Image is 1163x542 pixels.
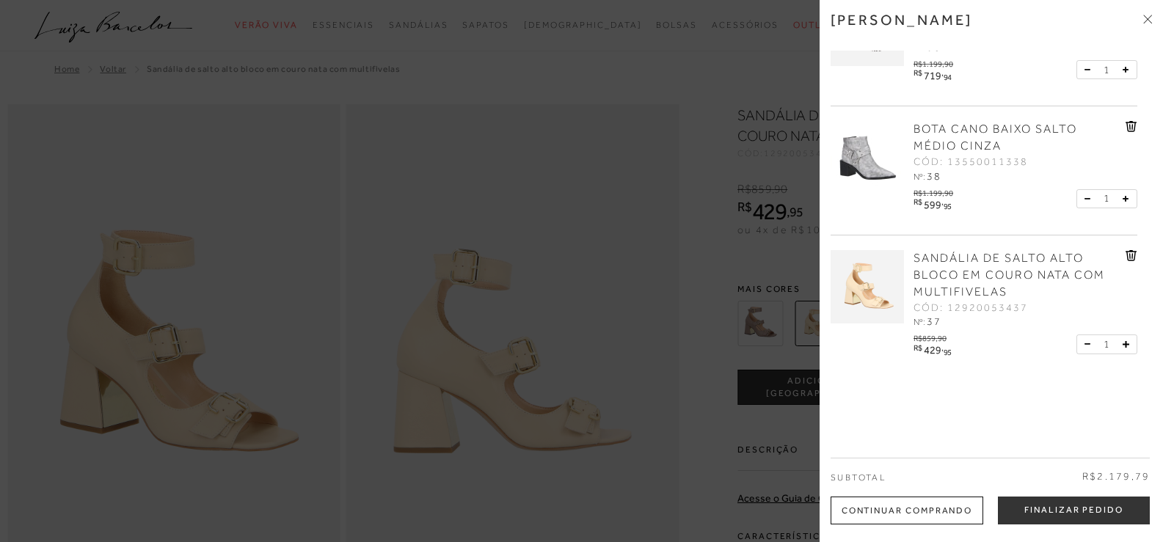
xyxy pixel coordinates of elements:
[831,250,904,323] img: SANDÁLIA DE SALTO ALTO BLOCO EM COURO NATA COM MULTIFIVELAS
[927,170,941,182] span: 38
[924,199,941,210] span: 599
[1082,469,1150,484] span: R$2.179,79
[831,121,904,194] img: BOTA CANO BAIXO SALTO MÉDIO CINZA
[1104,191,1109,206] span: 1
[914,69,922,77] i: R$
[944,202,952,210] span: 95
[914,317,925,327] span: Nº:
[924,70,941,81] span: 719
[1104,62,1109,78] span: 1
[831,497,983,524] div: Continuar Comprando
[914,122,1077,153] span: BOTA CANO BAIXO SALTO MÉDIO CINZA
[831,472,886,483] span: Subtotal
[914,155,1028,169] span: CÓD: 13550011338
[927,315,941,327] span: 37
[941,198,952,206] i: ,
[914,172,925,182] span: Nº:
[1104,337,1109,352] span: 1
[944,348,952,356] span: 95
[914,185,954,197] div: R$1.199,90
[831,11,973,29] h3: [PERSON_NAME]
[914,344,922,352] i: R$
[914,250,1122,301] a: SANDÁLIA DE SALTO ALTO BLOCO EM COURO NATA COM MULTIFIVELAS
[914,56,954,68] div: R$1.199,90
[924,344,941,356] span: 429
[914,330,954,343] div: R$859,90
[941,344,952,352] i: ,
[914,252,1105,299] span: SANDÁLIA DE SALTO ALTO BLOCO EM COURO NATA COM MULTIFIVELAS
[944,73,952,81] span: 94
[914,301,1028,315] span: CÓD: 12920053437
[998,497,1150,524] button: Finalizar Pedido
[914,198,922,206] i: R$
[941,69,952,77] i: ,
[914,121,1122,155] a: BOTA CANO BAIXO SALTO MÉDIO CINZA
